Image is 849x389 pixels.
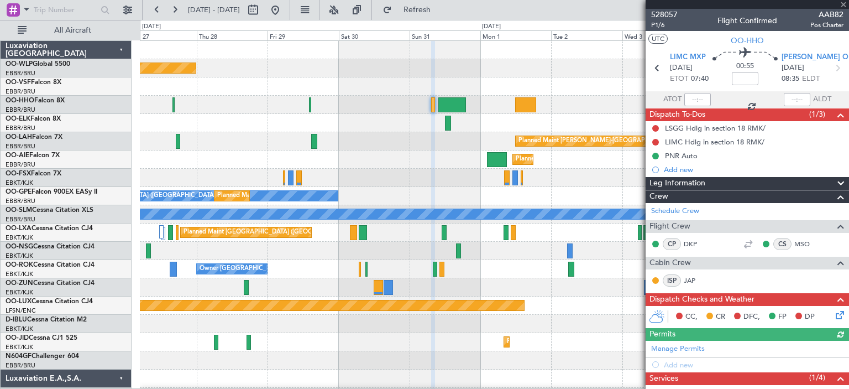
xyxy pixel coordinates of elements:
[794,239,819,249] a: MSO
[6,152,29,159] span: OO-AIE
[6,317,87,323] a: D-IBLUCessna Citation M2
[58,188,243,204] div: No Crew [GEOGRAPHIC_DATA] ([GEOGRAPHIC_DATA] National)
[813,94,831,105] span: ALDT
[410,30,480,40] div: Sun 31
[663,94,682,105] span: ATOT
[805,312,815,323] span: DP
[691,74,709,85] span: 07:40
[6,69,35,77] a: EBBR/BRU
[648,34,668,44] button: UTC
[197,30,268,40] div: Thu 28
[6,87,35,96] a: EBBR/BRU
[516,151,690,168] div: Planned Maint [GEOGRAPHIC_DATA] ([GEOGRAPHIC_DATA])
[6,79,31,86] span: OO-VSF
[6,170,61,177] a: OO-FSXFalcon 7X
[6,262,95,268] a: OO-ROKCessna Citation CJ4
[6,353,32,360] span: N604GF
[6,97,65,104] a: OO-HHOFalcon 8X
[6,61,33,68] span: OO-WLP
[809,372,825,383] span: (1/4)
[622,30,693,40] div: Wed 3
[6,134,62,141] a: OO-LAHFalcon 7X
[6,243,95,250] a: OO-NSGCessna Citation CJ4
[184,224,384,241] div: Planned Maint [GEOGRAPHIC_DATA] ([GEOGRAPHIC_DATA] National)
[268,30,338,40] div: Fri 29
[665,137,764,147] div: LIMC Hdlg in section 18 RMK/
[773,238,792,250] div: CS
[6,262,33,268] span: OO-ROK
[716,312,725,323] span: CR
[649,177,705,190] span: Leg Information
[6,207,93,214] a: OO-SLMCessna Citation XLS
[142,22,161,32] div: [DATE]
[6,298,32,305] span: OO-LUX
[507,334,636,350] div: Planned Maint Kortrijk-[GEOGRAPHIC_DATA]
[6,179,33,187] a: EBKT/KJK
[480,30,551,40] div: Mon 1
[6,197,35,205] a: EBBR/BRU
[651,20,678,30] span: P1/6
[731,35,764,46] span: OO-HHO
[551,30,622,40] div: Tue 2
[378,1,444,19] button: Refresh
[685,312,698,323] span: CC,
[6,215,35,224] a: EBBR/BRU
[29,27,117,34] span: All Aircraft
[736,61,754,72] span: 00:55
[6,207,32,214] span: OO-SLM
[6,243,33,250] span: OO-NSG
[6,116,61,122] a: OO-ELKFalcon 8X
[6,134,32,141] span: OO-LAH
[684,276,709,286] a: JAP
[649,293,754,306] span: Dispatch Checks and Weather
[339,30,410,40] div: Sat 30
[6,142,35,151] a: EBBR/BRU
[6,361,35,370] a: EBBR/BRU
[717,15,777,27] div: Flight Confirmed
[6,106,35,114] a: EBBR/BRU
[6,124,35,132] a: EBBR/BRU
[6,270,33,278] a: EBKT/KJK
[6,234,33,242] a: EBKT/KJK
[6,335,29,341] span: OO-JID
[743,312,760,323] span: DFC,
[663,274,681,287] div: ISP
[6,325,33,333] a: EBKT/KJK
[651,9,678,20] span: 528057
[6,317,27,323] span: D-IBLU
[6,189,97,195] a: OO-GPEFalcon 900EX EASy II
[6,160,35,169] a: EBBR/BRU
[665,123,766,133] div: LSGG Hdlg in section 18 RMK/
[6,280,95,287] a: OO-ZUNCessna Citation CJ4
[649,190,668,203] span: Crew
[6,189,32,195] span: OO-GPE
[6,343,33,351] a: EBKT/KJK
[217,188,417,204] div: Planned Maint [GEOGRAPHIC_DATA] ([GEOGRAPHIC_DATA] National)
[482,22,501,32] div: [DATE]
[6,97,34,104] span: OO-HHO
[670,74,688,85] span: ETOT
[663,238,681,250] div: CP
[778,312,787,323] span: FP
[782,63,804,74] span: [DATE]
[649,257,691,269] span: Cabin Crew
[684,239,709,249] a: DKP
[649,220,690,233] span: Flight Crew
[6,288,33,297] a: EBKT/KJK
[670,63,693,74] span: [DATE]
[6,307,36,315] a: LFSN/ENC
[664,165,843,174] div: Add new
[810,20,843,30] span: Pos Charter
[34,2,97,18] input: Trip Number
[6,353,79,360] a: N604GFChallenger 604
[649,372,678,385] span: Services
[649,108,705,121] span: Dispatch To-Dos
[810,9,843,20] span: AAB82
[782,74,799,85] span: 08:35
[394,6,441,14] span: Refresh
[6,225,93,232] a: OO-LXACessna Citation CJ4
[6,280,33,287] span: OO-ZUN
[665,151,698,160] div: PNR Auto
[12,22,120,39] button: All Aircraft
[6,152,60,159] a: OO-AIEFalcon 7X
